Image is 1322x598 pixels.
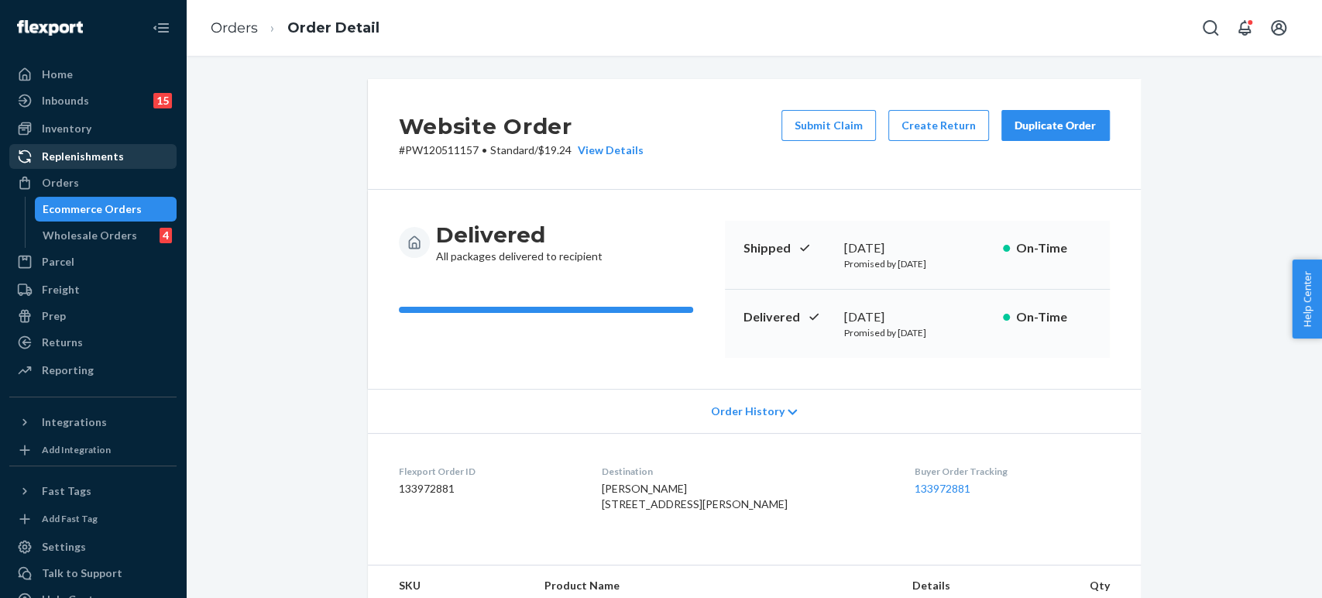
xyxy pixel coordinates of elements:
[743,308,832,326] p: Delivered
[572,143,644,158] button: View Details
[915,465,1110,478] dt: Buyer Order Tracking
[436,221,603,264] div: All packages delivered to recipient
[9,510,177,528] a: Add Fast Tag
[43,228,137,243] div: Wholesale Orders
[17,20,83,36] img: Flexport logo
[602,465,890,478] dt: Destination
[287,19,379,36] a: Order Detail
[399,481,578,497] dd: 133972881
[9,304,177,328] a: Prep
[844,326,991,339] p: Promised by [DATE]
[9,410,177,435] button: Integrations
[42,483,91,499] div: Fast Tags
[1292,259,1322,339] button: Help Center
[9,88,177,113] a: Inbounds15
[35,223,177,248] a: Wholesale Orders4
[781,110,876,141] button: Submit Claim
[42,308,66,324] div: Prep
[9,441,177,459] a: Add Integration
[9,62,177,87] a: Home
[9,170,177,195] a: Orders
[9,144,177,169] a: Replenishments
[42,67,73,82] div: Home
[9,116,177,141] a: Inventory
[844,239,991,257] div: [DATE]
[399,143,644,158] p: # PW120511157 / $19.24
[399,110,644,143] h2: Website Order
[399,465,578,478] dt: Flexport Order ID
[42,93,89,108] div: Inbounds
[9,358,177,383] a: Reporting
[42,175,79,191] div: Orders
[9,277,177,302] a: Freight
[42,443,111,456] div: Add Integration
[160,228,172,243] div: 4
[42,539,86,555] div: Settings
[1263,12,1294,43] button: Open account menu
[1016,239,1091,257] p: On-Time
[1195,12,1226,43] button: Open Search Box
[743,239,832,257] p: Shipped
[9,534,177,559] a: Settings
[9,479,177,503] button: Fast Tags
[43,201,142,217] div: Ecommerce Orders
[42,282,80,297] div: Freight
[844,257,991,270] p: Promised by [DATE]
[1016,308,1091,326] p: On-Time
[42,414,107,430] div: Integrations
[482,143,487,156] span: •
[42,149,124,164] div: Replenishments
[844,308,991,326] div: [DATE]
[710,404,784,419] span: Order History
[35,197,177,222] a: Ecommerce Orders
[42,254,74,270] div: Parcel
[42,335,83,350] div: Returns
[9,249,177,274] a: Parcel
[198,5,392,51] ol: breadcrumbs
[888,110,989,141] button: Create Return
[9,561,177,586] a: Talk to Support
[42,512,98,525] div: Add Fast Tag
[1229,12,1260,43] button: Open notifications
[1015,118,1097,133] div: Duplicate Order
[602,482,788,510] span: [PERSON_NAME] [STREET_ADDRESS][PERSON_NAME]
[436,221,603,249] h3: Delivered
[42,565,122,581] div: Talk to Support
[146,12,177,43] button: Close Navigation
[42,363,94,378] div: Reporting
[211,19,258,36] a: Orders
[9,330,177,355] a: Returns
[42,121,91,136] div: Inventory
[490,143,534,156] span: Standard
[915,482,970,495] a: 133972881
[153,93,172,108] div: 15
[1001,110,1110,141] button: Duplicate Order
